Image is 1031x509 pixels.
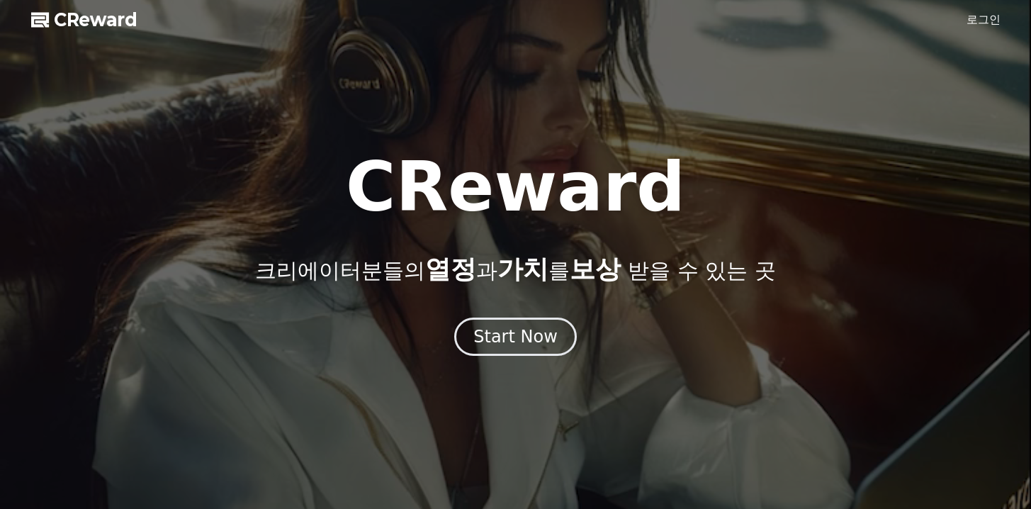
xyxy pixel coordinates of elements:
[454,332,577,345] a: Start Now
[54,9,137,31] span: CReward
[497,254,548,284] span: 가치
[967,11,1001,28] a: 로그인
[425,254,476,284] span: 열정
[473,325,558,348] div: Start Now
[31,9,137,31] a: CReward
[255,255,775,284] p: 크리에이터분들의 과 를 받을 수 있는 곳
[346,153,685,221] h1: CReward
[454,318,577,356] button: Start Now
[570,254,621,284] span: 보상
